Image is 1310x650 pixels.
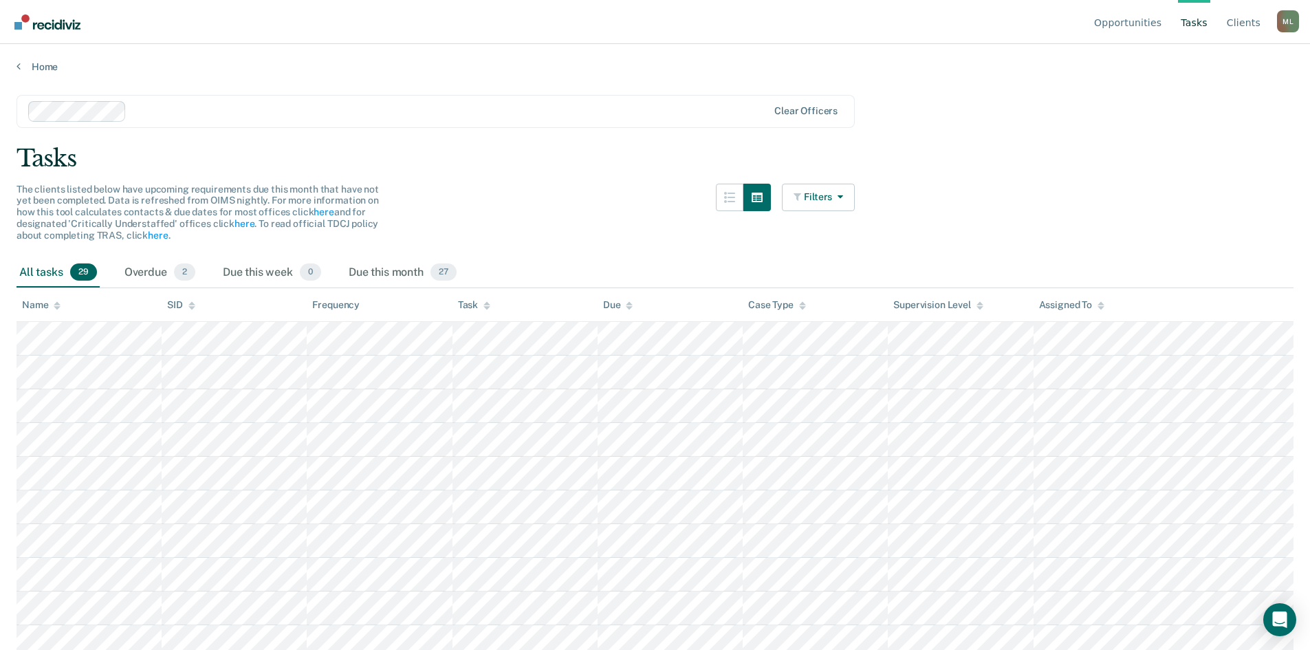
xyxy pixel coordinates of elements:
[312,299,360,311] div: Frequency
[220,258,324,288] div: Due this week0
[893,299,983,311] div: Supervision Level
[17,61,1293,73] a: Home
[782,184,855,211] button: Filters
[430,263,457,281] span: 27
[14,14,80,30] img: Recidiviz
[748,299,806,311] div: Case Type
[1277,10,1299,32] div: M L
[1277,10,1299,32] button: Profile dropdown button
[300,263,321,281] span: 0
[17,258,100,288] div: All tasks29
[234,218,254,229] a: here
[314,206,334,217] a: here
[17,144,1293,173] div: Tasks
[603,299,633,311] div: Due
[167,299,195,311] div: SID
[346,258,459,288] div: Due this month27
[22,299,61,311] div: Name
[1039,299,1104,311] div: Assigned To
[458,299,490,311] div: Task
[148,230,168,241] a: here
[17,184,379,241] span: The clients listed below have upcoming requirements due this month that have not yet been complet...
[122,258,198,288] div: Overdue2
[1263,603,1296,636] div: Open Intercom Messenger
[774,105,838,117] div: Clear officers
[174,263,195,281] span: 2
[70,263,97,281] span: 29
